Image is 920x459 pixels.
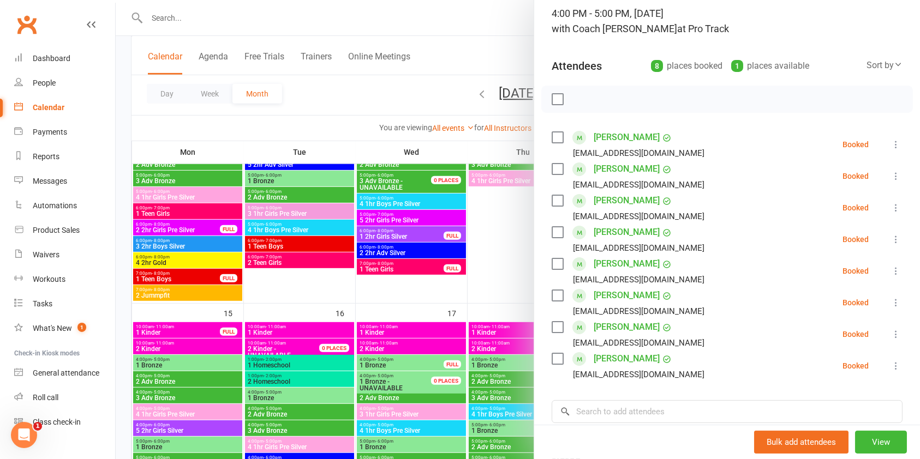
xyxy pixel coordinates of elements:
[573,336,704,350] div: [EMAIL_ADDRESS][DOMAIN_NAME]
[552,58,602,74] div: Attendees
[677,23,729,34] span: at Pro Track
[843,204,869,212] div: Booked
[33,177,67,185] div: Messages
[14,243,115,267] a: Waivers
[573,146,704,160] div: [EMAIL_ADDRESS][DOMAIN_NAME]
[594,160,660,178] a: [PERSON_NAME]
[594,224,660,241] a: [PERSON_NAME]
[573,209,704,224] div: [EMAIL_ADDRESS][DOMAIN_NAME]
[33,103,64,112] div: Calendar
[731,60,743,72] div: 1
[33,393,58,402] div: Roll call
[573,304,704,318] div: [EMAIL_ADDRESS][DOMAIN_NAME]
[14,169,115,194] a: Messages
[14,71,115,95] a: People
[33,418,81,426] div: Class check-in
[573,367,704,382] div: [EMAIL_ADDRESS][DOMAIN_NAME]
[843,267,869,275] div: Booked
[33,128,67,136] div: Payments
[594,192,660,209] a: [PERSON_NAME]
[651,60,663,72] div: 8
[14,120,115,144] a: Payments
[594,255,660,273] a: [PERSON_NAME]
[843,235,869,243] div: Booked
[14,144,115,169] a: Reports
[11,422,37,448] iframe: Intercom live chat
[843,362,869,370] div: Booked
[731,58,809,74] div: places available
[552,23,677,34] span: with Coach [PERSON_NAME]
[14,385,115,410] a: Roll call
[33,78,56,87] div: People
[14,194,115,218] a: Automations
[33,275,65,283] div: Workouts
[33,299,52,308] div: Tasks
[14,95,115,120] a: Calendar
[14,292,115,316] a: Tasks
[13,11,40,38] a: Clubworx
[33,226,80,234] div: Product Sales
[843,141,869,148] div: Booked
[594,350,660,367] a: [PERSON_NAME]
[14,218,115,243] a: Product Sales
[843,299,869,306] div: Booked
[867,58,903,73] div: Sort by
[14,316,115,341] a: What's New1
[843,172,869,180] div: Booked
[843,330,869,338] div: Booked
[33,250,59,259] div: Waivers
[754,431,849,454] button: Bulk add attendees
[33,201,77,210] div: Automations
[855,431,907,454] button: View
[594,129,660,146] a: [PERSON_NAME]
[573,241,704,255] div: [EMAIL_ADDRESS][DOMAIN_NAME]
[14,267,115,292] a: Workouts
[33,369,99,377] div: General attendance
[594,318,660,336] a: [PERSON_NAME]
[14,410,115,434] a: Class kiosk mode
[33,324,72,333] div: What's New
[33,54,70,63] div: Dashboard
[33,152,59,161] div: Reports
[552,6,903,37] div: 4:00 PM - 5:00 PM, [DATE]
[14,46,115,71] a: Dashboard
[573,273,704,287] div: [EMAIL_ADDRESS][DOMAIN_NAME]
[573,178,704,192] div: [EMAIL_ADDRESS][DOMAIN_NAME]
[594,287,660,304] a: [PERSON_NAME]
[14,361,115,385] a: General attendance kiosk mode
[552,400,903,423] input: Search to add attendees
[77,323,86,332] span: 1
[33,422,42,431] span: 1
[651,58,722,74] div: places booked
